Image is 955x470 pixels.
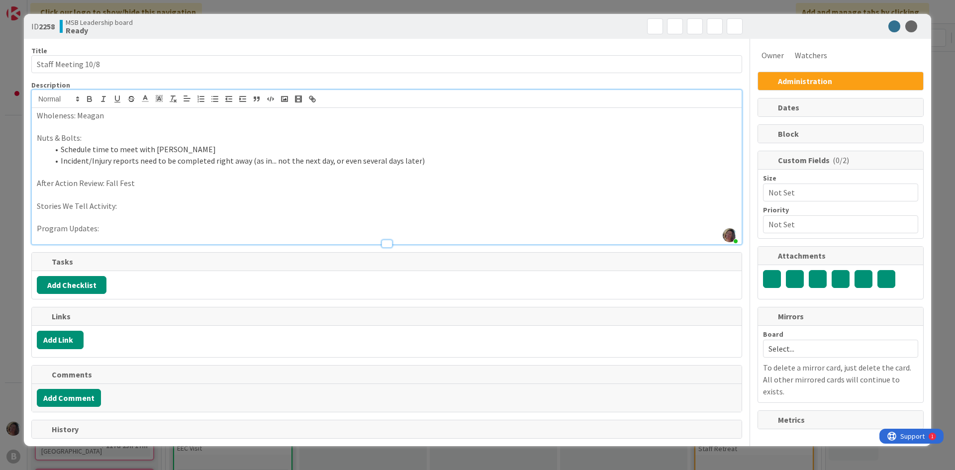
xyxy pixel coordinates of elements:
[52,256,724,268] span: Tasks
[778,310,905,322] span: Mirrors
[52,310,724,322] span: Links
[768,342,904,356] span: Select...
[778,414,905,426] span: Metrics
[795,49,827,61] span: Watchers
[778,154,905,166] span: Custom Fields
[52,4,54,12] div: 1
[52,423,724,435] span: History
[778,128,905,140] span: Block
[31,55,742,73] input: type card name here...
[21,1,45,13] span: Support
[778,250,905,262] span: Attachments
[778,75,905,87] span: Administration
[31,46,47,55] label: Title
[37,132,737,144] p: Nuts & Bolts:
[833,155,849,165] span: ( 0/2 )
[37,178,737,189] p: After Action Review: Fall Fest
[37,276,106,294] button: Add Checklist
[768,186,904,199] span: Not Set
[31,81,70,90] span: Description
[39,21,55,31] b: 2258
[762,49,784,61] span: Owner
[66,18,133,26] span: MSB Leadership board
[763,331,783,338] span: Board
[778,101,905,113] span: Dates
[49,155,737,167] li: Incident/Injury reports need to be completed right away (as in... not the next day, or even sever...
[768,217,904,231] span: Not Set
[763,206,918,213] div: Priority
[31,20,55,32] span: ID
[763,175,918,182] div: Size
[37,200,737,212] p: Stories We Tell Activity:
[37,223,737,234] p: Program Updates:
[37,389,101,407] button: Add Comment
[763,362,918,397] p: To delete a mirror card, just delete the card. All other mirrored cards will continue to exists.
[723,228,737,242] img: kNie0WSz1rrQsgddM5JO8qitEA2osmnc.jpg
[37,110,737,121] p: Wholeness: Meagan
[49,144,737,155] li: Schedule time to meet with [PERSON_NAME]
[66,26,133,34] b: Ready
[37,331,84,349] button: Add Link
[52,369,724,380] span: Comments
